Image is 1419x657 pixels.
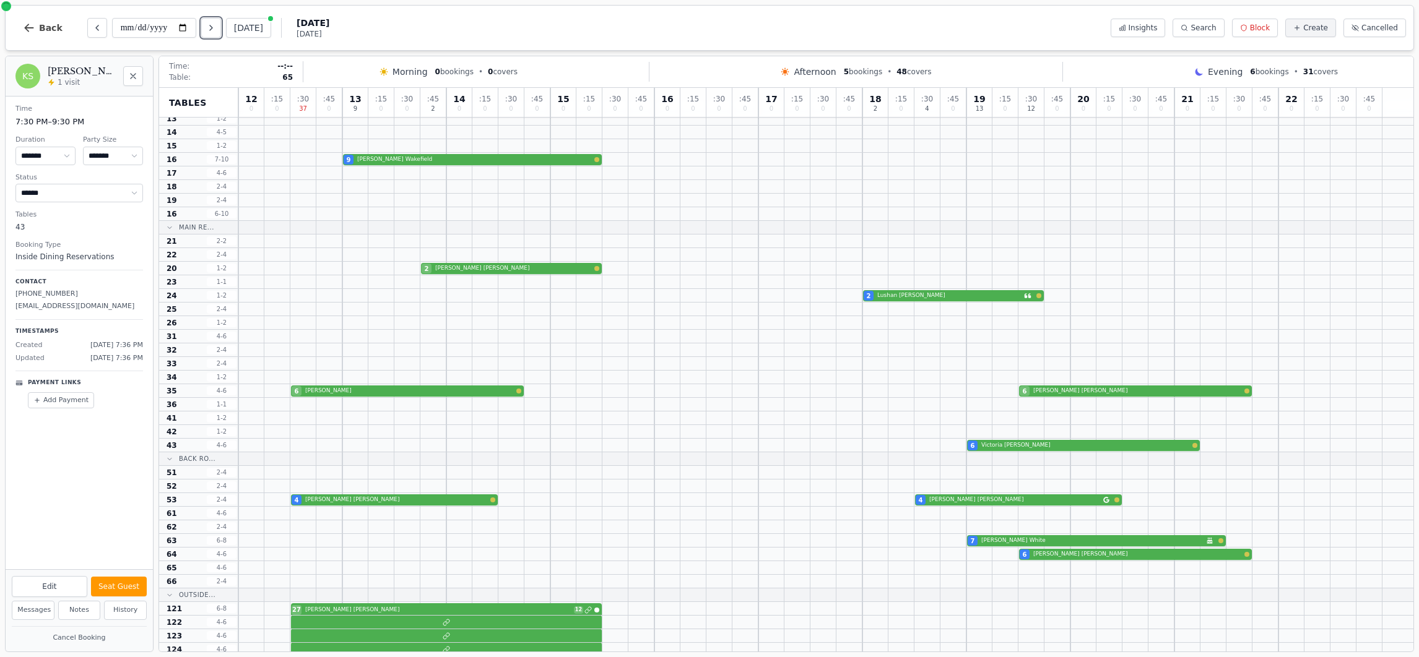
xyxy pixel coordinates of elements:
[207,522,236,531] span: 2 - 4
[405,106,409,112] span: 0
[39,24,63,32] span: Back
[12,630,147,646] button: Cancel Booking
[297,95,309,103] span: : 30
[207,440,236,450] span: 4 - 6
[349,95,361,103] span: 13
[1033,387,1242,395] span: [PERSON_NAME] [PERSON_NAME]
[1315,106,1319,112] span: 0
[925,106,929,112] span: 4
[167,114,177,124] span: 13
[951,106,955,112] span: 0
[90,353,143,364] span: [DATE] 7:36 PM
[15,210,143,220] dt: Tables
[207,359,236,368] span: 2 - 4
[207,264,236,273] span: 1 - 2
[15,289,143,299] p: [PHONE_NUMBER]
[973,95,985,103] span: 19
[743,106,747,112] span: 0
[28,379,81,387] p: Payment Links
[207,372,236,382] span: 1 - 2
[1303,67,1314,76] span: 31
[877,291,1022,300] span: Lushan [PERSON_NAME]
[1232,19,1278,37] button: Block
[1023,550,1027,559] span: 6
[1129,23,1158,33] span: Insights
[535,106,539,112] span: 0
[1250,67,1288,77] span: bookings
[167,413,177,423] span: 41
[895,95,907,103] span: : 15
[167,372,177,382] span: 34
[12,601,54,620] button: Messages
[295,387,299,396] span: 6
[297,17,329,29] span: [DATE]
[207,645,236,654] span: 4 - 6
[167,318,177,328] span: 26
[347,155,351,165] span: 9
[167,141,177,151] span: 15
[167,155,177,165] span: 16
[167,563,177,573] span: 65
[15,104,143,114] dt: Time
[207,386,236,395] span: 4 - 6
[207,209,236,218] span: 6 - 10
[971,441,975,450] span: 6
[479,95,491,103] span: : 15
[1129,95,1141,103] span: : 30
[90,340,143,351] span: [DATE] 7:36 PM
[179,454,215,463] span: Back Ro...
[981,536,1204,545] span: [PERSON_NAME] White
[874,106,877,112] span: 2
[250,106,253,112] span: 0
[167,631,182,641] span: 123
[207,168,236,178] span: 4 - 6
[15,251,143,262] dd: Inside Dining Reservations
[15,116,143,128] dd: 7:30 PM – 9:30 PM
[167,236,177,246] span: 21
[869,95,881,103] span: 18
[207,549,236,559] span: 4 - 6
[12,576,87,597] button: Edit
[245,95,257,103] span: 12
[1027,106,1035,112] span: 12
[1290,106,1293,112] span: 0
[1077,95,1089,103] span: 20
[207,318,236,327] span: 1 - 2
[357,155,592,164] span: [PERSON_NAME] Wakefield
[179,223,214,232] span: Main Re...
[207,332,236,341] span: 4 - 6
[1337,95,1349,103] span: : 30
[379,106,383,112] span: 0
[207,509,236,518] span: 4 - 6
[483,106,487,112] span: 0
[15,135,76,145] dt: Duration
[15,301,143,312] p: [EMAIL_ADDRESS][DOMAIN_NAME]
[739,95,751,103] span: : 45
[277,61,293,71] span: --:--
[207,236,236,246] span: 2 - 2
[1111,19,1166,37] button: Insights
[15,240,143,251] dt: Booking Type
[435,67,474,77] span: bookings
[1341,106,1345,112] span: 0
[207,617,236,627] span: 4 - 6
[295,496,299,505] span: 4
[13,13,72,43] button: Back
[299,106,307,112] span: 37
[297,29,329,39] span: [DATE]
[167,209,177,219] span: 16
[635,95,647,103] span: : 45
[557,95,569,103] span: 15
[1237,106,1241,112] span: 0
[167,264,177,273] span: 20
[791,95,803,103] span: : 15
[207,631,236,640] span: 4 - 6
[919,496,923,505] span: 4
[167,509,177,518] span: 61
[1294,67,1298,77] span: •
[427,95,439,103] span: : 45
[167,645,182,655] span: 124
[207,250,236,259] span: 2 - 4
[167,168,177,178] span: 17
[207,182,236,191] span: 2 - 4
